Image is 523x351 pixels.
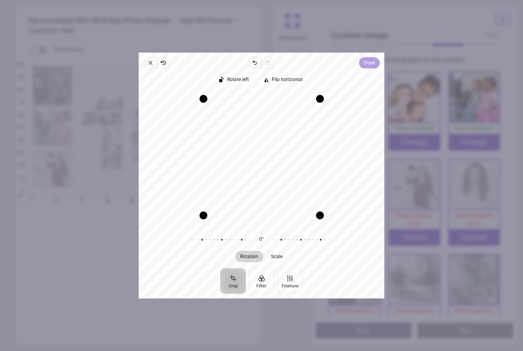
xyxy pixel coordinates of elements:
[455,308,493,322] span: Please upload a photo
[449,229,500,245] div: Upload
[9,74,24,81] span: 90
[277,268,303,294] button: Finetune
[395,308,434,322] span: Please upload a photo
[35,45,260,55] div: Show Rulers
[418,323,514,338] button: Next
[103,196,108,202] span: 60
[316,211,324,219] div: Drag corner br
[228,77,249,83] span: Rotate left
[9,87,24,94] span: 80
[9,175,24,181] span: 10
[267,251,288,262] button: Scale
[220,268,246,294] button: Crop
[53,196,58,202] span: 20
[9,187,24,194] span: 0
[359,57,380,68] button: Done
[316,95,324,103] div: Drag corner tr
[241,254,259,259] span: Rotation
[449,134,500,150] div: Change
[199,99,207,215] div: Drag edge l
[216,75,254,86] button: Rotate left
[199,211,207,219] div: Drag corner bl
[9,137,24,144] span: 40
[16,192,23,199] span: cm
[395,212,434,226] span: Please upload a photo
[316,323,412,338] button: Back
[455,212,493,226] span: Please upload a photo
[260,75,308,86] button: Flip horizontal
[395,125,434,131] span: Photo Accepted
[335,308,374,322] span: Please upload a photo
[9,62,24,68] span: 100
[9,149,24,156] span: 30
[9,162,24,169] span: 20
[9,125,24,131] span: 50
[389,229,440,245] div: Upload
[9,99,24,106] span: 70
[77,196,83,202] span: 40
[27,196,32,202] span: 0
[236,251,263,262] button: Rotation
[273,48,312,89] button: Materials
[249,268,274,294] button: Filter
[485,32,498,38] span: 4 of 5
[273,6,312,47] button: Dimensions
[203,211,320,219] div: Drag edge b
[9,112,24,119] span: 60
[203,95,320,103] div: Drag edge t
[331,29,486,41] span: Custom Image
[316,99,324,215] div: Drag edge r
[271,254,283,259] span: Scale
[199,95,207,103] div: Drag corner tl
[272,77,303,83] span: Flip horizontal
[278,30,307,42] span: Dimensions
[364,58,375,68] span: Done
[29,13,248,39] h5: Personalised 18th Birthday Photo Banner - Add 42 Photos - Custom Text
[389,134,440,150] div: Change
[128,196,133,202] span: 80
[455,125,494,131] span: Photo Accepted
[330,56,504,64] p: Change the custom photographs on this product.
